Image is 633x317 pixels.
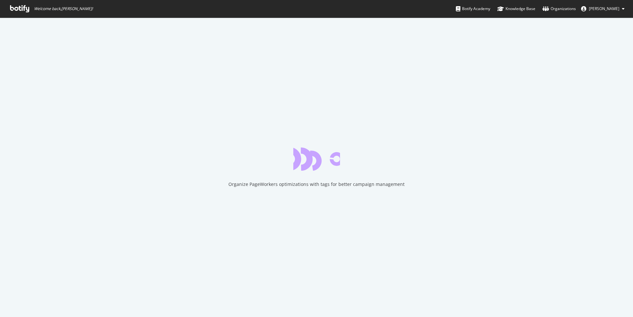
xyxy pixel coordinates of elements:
[589,6,619,11] span: Richard Lawther
[542,6,576,12] div: Organizations
[497,6,535,12] div: Knowledge Base
[228,181,405,188] div: Organize PageWorkers optimizations with tags for better campaign management
[576,4,630,14] button: [PERSON_NAME]
[293,147,340,171] div: animation
[456,6,490,12] div: Botify Academy
[34,6,93,11] span: Welcome back, [PERSON_NAME] !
